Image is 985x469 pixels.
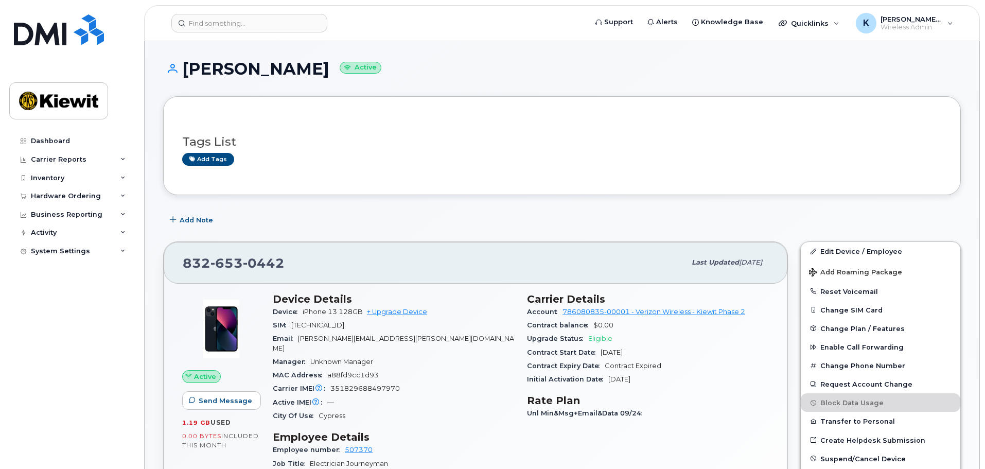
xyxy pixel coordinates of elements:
span: 1.19 GB [182,419,210,426]
span: Contract balance [527,321,593,329]
button: Reset Voicemail [801,282,960,301]
span: Initial Activation Date [527,375,608,383]
h3: Tags List [182,135,942,148]
span: Contract Expiry Date [527,362,605,370]
a: Edit Device / Employee [801,242,960,260]
span: Employee number [273,446,345,454]
a: 507370 [345,446,373,454]
button: Transfer to Personal [801,412,960,430]
button: Add Note [163,211,222,229]
span: Last updated [692,258,739,266]
button: Send Message [182,391,261,410]
span: included this month [182,432,259,449]
span: 832 [183,255,285,271]
img: image20231002-3703462-1ig824h.jpeg [190,298,252,360]
button: Change Plan / Features [801,319,960,338]
span: — [327,398,334,406]
span: Add Note [180,215,213,225]
span: Unknown Manager [310,358,373,366]
span: [PERSON_NAME][EMAIL_ADDRESS][PERSON_NAME][DOMAIN_NAME] [273,335,514,352]
button: Change Phone Number [801,356,960,375]
span: 351829688497970 [330,385,400,392]
span: Contract Expired [605,362,661,370]
span: Change Plan / Features [820,324,905,332]
span: Active [194,372,216,381]
h3: Employee Details [273,431,515,443]
span: City Of Use [273,412,319,420]
span: $0.00 [593,321,613,329]
span: iPhone 13 128GB [303,308,363,316]
span: [DATE] [601,349,623,356]
span: Enable Call Forwarding [820,343,904,351]
h3: Carrier Details [527,293,769,305]
span: [DATE] [739,258,762,266]
span: 0442 [243,255,285,271]
span: Contract Start Date [527,349,601,356]
button: Block Data Usage [801,393,960,412]
a: Add tags [182,153,234,166]
a: + Upgrade Device [367,308,427,316]
span: Send Message [199,396,252,406]
span: Add Roaming Package [809,268,902,278]
span: Active IMEI [273,398,327,406]
h3: Device Details [273,293,515,305]
span: Device [273,308,303,316]
span: Eligible [588,335,612,342]
span: 653 [210,255,243,271]
button: Add Roaming Package [801,261,960,282]
span: Email [273,335,298,342]
button: Request Account Change [801,375,960,393]
a: 786080835-00001 - Verizon Wireless - Kiewit Phase 2 [562,308,745,316]
h1: [PERSON_NAME] [163,60,961,78]
span: Carrier IMEI [273,385,330,392]
span: Job Title [273,460,310,467]
button: Suspend/Cancel Device [801,449,960,468]
h3: Rate Plan [527,394,769,407]
span: Cypress [319,412,345,420]
span: used [210,419,231,426]
span: SIM [273,321,291,329]
span: Suspend/Cancel Device [820,455,906,462]
span: [TECHNICAL_ID] [291,321,344,329]
span: a88fd9cc1d93 [327,371,379,379]
button: Change SIM Card [801,301,960,319]
span: Unl Min&Msg+Email&Data 09/24 [527,409,647,417]
small: Active [340,62,381,74]
iframe: Messenger Launcher [940,424,977,461]
span: Upgrade Status [527,335,588,342]
button: Enable Call Forwarding [801,338,960,356]
span: MAC Address [273,371,327,379]
span: Electrician Journeyman [310,460,388,467]
a: Create Helpdesk Submission [801,431,960,449]
span: Account [527,308,562,316]
span: [DATE] [608,375,630,383]
span: 0.00 Bytes [182,432,221,440]
span: Manager [273,358,310,366]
